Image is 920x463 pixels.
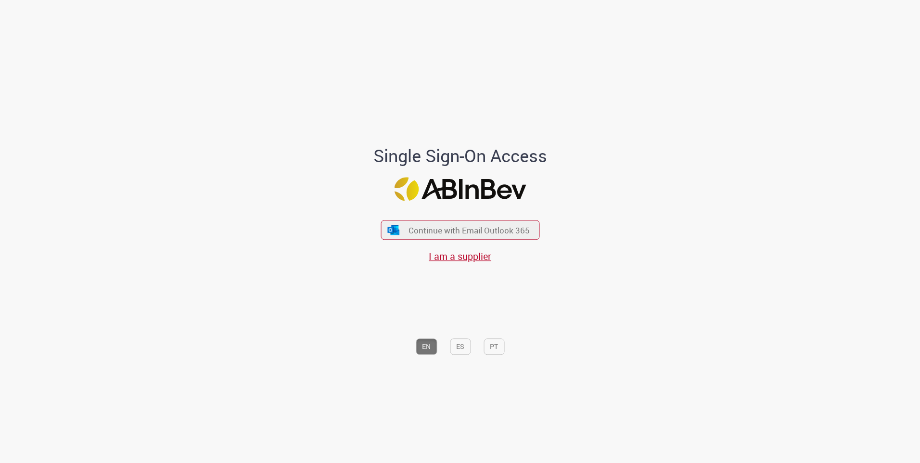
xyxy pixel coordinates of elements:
span: Continue with Email Outlook 365 [409,225,530,236]
button: ES [450,338,471,355]
a: I am a supplier [429,250,491,263]
img: ícone Azure/Microsoft 360 [387,225,400,235]
button: PT [484,338,504,355]
img: Logo ABInBev [394,177,526,201]
h1: Single Sign-On Access [327,147,594,166]
button: ícone Azure/Microsoft 360 Continue with Email Outlook 365 [381,220,539,240]
button: EN [416,338,437,355]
